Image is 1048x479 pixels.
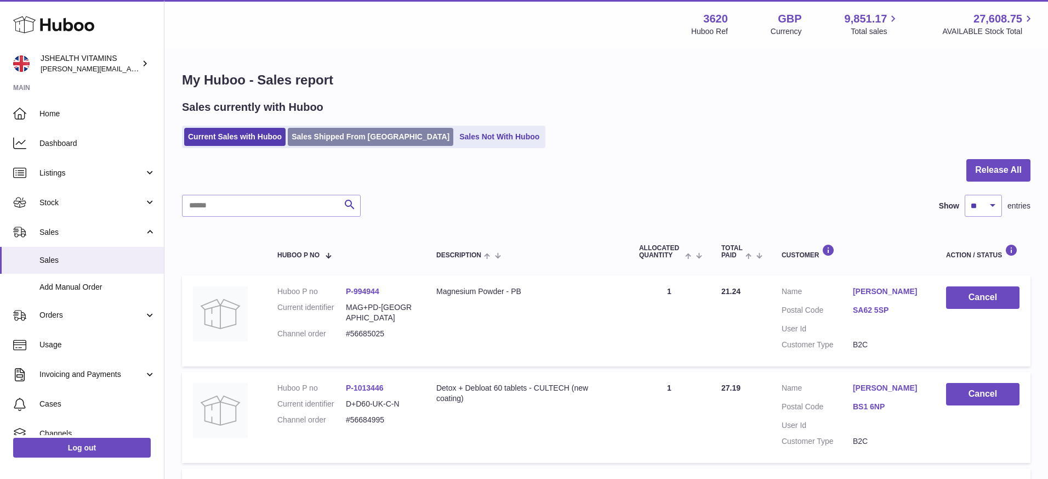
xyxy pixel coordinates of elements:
[782,402,853,415] dt: Postal Code
[853,383,924,393] a: [PERSON_NAME]
[288,128,453,146] a: Sales Shipped From [GEOGRAPHIC_DATA]
[39,282,156,292] span: Add Manual Order
[778,12,801,26] strong: GBP
[946,286,1019,309] button: Cancel
[853,340,924,350] dd: B2C
[193,286,248,341] img: no-photo.jpg
[721,287,741,296] span: 21.24
[973,12,1022,26] span: 27,608.75
[13,55,30,72] img: francesca@jshealthvitamins.com
[346,415,414,425] dd: #56684995
[193,383,248,438] img: no-photo.jpg
[39,109,156,119] span: Home
[277,302,346,323] dt: Current identifier
[346,329,414,339] dd: #56685025
[942,12,1035,37] a: 27,608.75 AVAILABLE Stock Total
[782,383,853,396] dt: Name
[277,286,346,297] dt: Huboo P no
[946,383,1019,405] button: Cancel
[39,138,156,149] span: Dashboard
[946,244,1019,259] div: Action / Status
[277,383,346,393] dt: Huboo P no
[184,128,286,146] a: Current Sales with Huboo
[851,26,899,37] span: Total sales
[703,12,728,26] strong: 3620
[39,310,144,320] span: Orders
[436,286,617,297] div: Magnesium Powder - PB
[721,384,741,392] span: 27.19
[853,305,924,315] a: SA62 5SP
[41,64,220,73] span: [PERSON_NAME][EMAIL_ADDRESS][DOMAIN_NAME]
[277,415,346,425] dt: Channel order
[782,244,924,259] div: Customer
[966,159,1030,182] button: Release All
[942,26,1035,37] span: AVAILABLE Stock Total
[782,286,853,300] dt: Name
[39,168,144,178] span: Listings
[853,436,924,447] dd: B2C
[346,302,414,323] dd: MAG+PD-[GEOGRAPHIC_DATA]
[39,255,156,266] span: Sales
[182,71,1030,89] h1: My Huboo - Sales report
[845,12,887,26] span: 9,851.17
[455,128,543,146] a: Sales Not With Huboo
[39,369,144,380] span: Invoicing and Payments
[771,26,802,37] div: Currency
[628,372,710,463] td: 1
[39,399,156,409] span: Cases
[782,340,853,350] dt: Customer Type
[436,252,481,259] span: Description
[277,399,346,409] dt: Current identifier
[782,420,853,431] dt: User Id
[39,227,144,238] span: Sales
[346,287,379,296] a: P-994944
[845,12,900,37] a: 9,851.17 Total sales
[39,340,156,350] span: Usage
[41,53,139,74] div: JSHEALTH VITAMINS
[782,305,853,318] dt: Postal Code
[39,198,144,208] span: Stock
[13,438,151,458] a: Log out
[628,275,710,367] td: 1
[277,252,320,259] span: Huboo P no
[782,436,853,447] dt: Customer Type
[782,324,853,334] dt: User Id
[277,329,346,339] dt: Channel order
[346,384,384,392] a: P-1013446
[182,100,323,115] h2: Sales currently with Huboo
[721,245,743,259] span: Total paid
[853,402,924,412] a: BS1 6NP
[436,383,617,404] div: Detox + Debloat 60 tablets - CULTECH (new coating)
[346,399,414,409] dd: D+D60-UK-C-N
[39,429,156,439] span: Channels
[1007,201,1030,211] span: entries
[691,26,728,37] div: Huboo Ref
[853,286,924,297] a: [PERSON_NAME]
[939,201,959,211] label: Show
[639,245,682,259] span: ALLOCATED Quantity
